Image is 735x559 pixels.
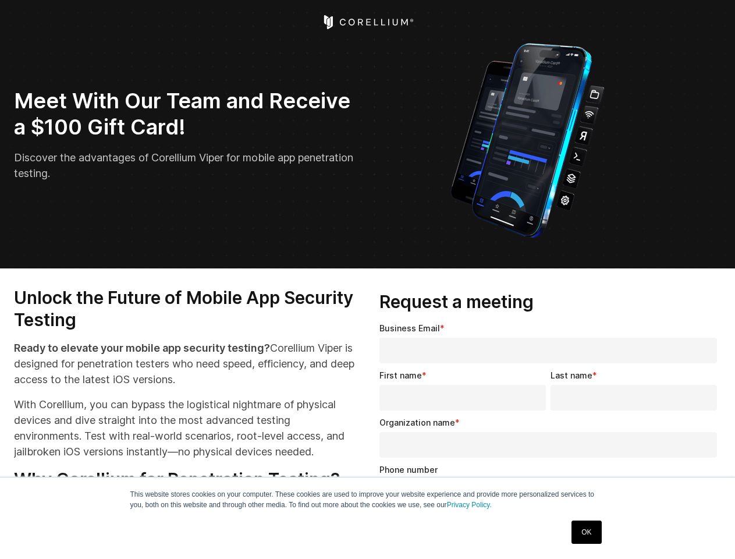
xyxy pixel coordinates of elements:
[14,287,356,331] h3: Unlock the Future of Mobile App Security Testing
[14,469,356,491] h3: Why Corellium for Penetration Testing?
[571,521,601,544] a: OK
[14,88,360,140] h2: Meet With Our Team and Receive a $100 Gift Card!
[440,37,615,240] img: Corellium_VIPER_Hero_1_1x
[447,501,492,509] a: Privacy Policy.
[321,15,414,29] a: Corellium Home
[379,323,440,333] span: Business Email
[130,489,605,510] p: This website stores cookies on your computer. These cookies are used to improve your website expe...
[379,418,455,427] span: Organization name
[14,397,356,459] p: With Corellium, you can bypass the logistical nightmare of physical devices and dive straight int...
[14,340,356,387] p: Corellium Viper is designed for penetration testers who need speed, efficiency, and deep access t...
[379,465,438,475] span: Phone number
[551,370,592,380] span: Last name
[379,370,422,380] span: First name
[379,291,722,313] h3: Request a meeting
[14,151,353,179] span: Discover the advantages of Corellium Viper for mobile app penetration testing.
[14,342,270,354] strong: Ready to elevate your mobile app security testing?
